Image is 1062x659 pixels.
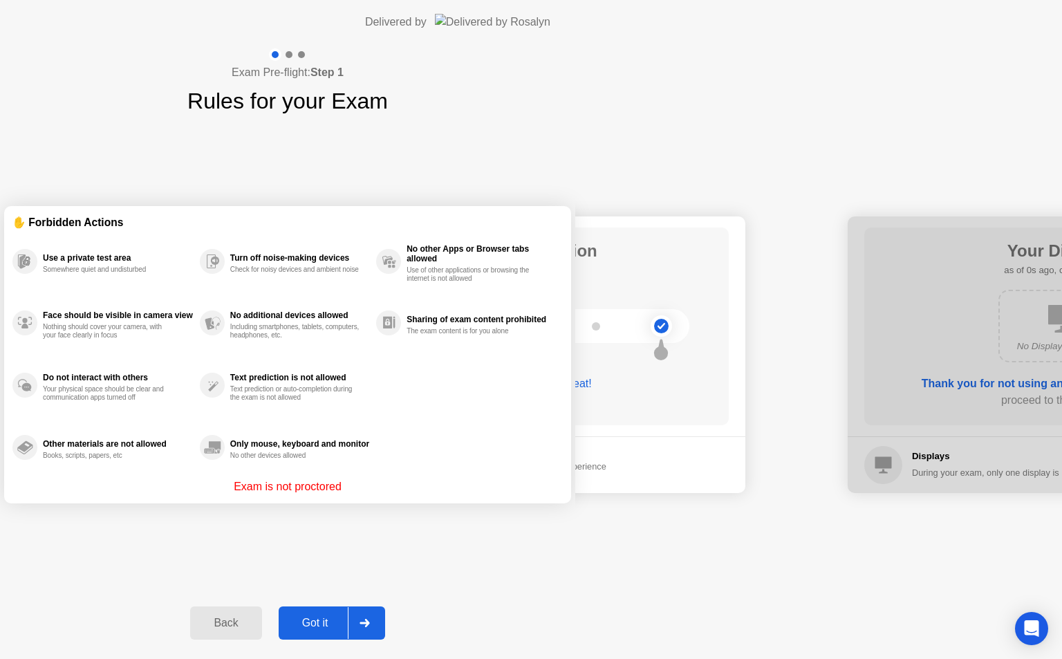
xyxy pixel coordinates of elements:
[187,84,388,118] h1: Rules for your Exam
[43,323,174,340] div: Nothing should cover your camera, with your face clearly in focus
[43,310,193,320] div: Face should be visible in camera view
[194,617,257,629] div: Back
[43,452,174,460] div: Books, scripts, papers, etc
[283,617,348,629] div: Got it
[279,606,385,640] button: Got it
[43,373,193,382] div: Do not interact with others
[12,214,563,230] div: ✋ Forbidden Actions
[43,385,174,402] div: Your physical space should be clear and communication apps turned off
[230,266,361,274] div: Check for noisy devices and ambient noise
[230,373,369,382] div: Text prediction is not allowed
[43,266,174,274] div: Somewhere quiet and undisturbed
[407,266,537,283] div: Use of other applications or browsing the internet is not allowed
[1015,612,1048,645] div: Open Intercom Messenger
[43,439,193,449] div: Other materials are not allowed
[43,253,193,263] div: Use a private test area
[407,244,556,263] div: No other Apps or Browser tabs allowed
[230,439,369,449] div: Only mouse, keyboard and monitor
[407,315,556,324] div: Sharing of exam content prohibited
[310,66,344,78] b: Step 1
[234,479,342,495] p: Exam is not proctored
[230,253,369,263] div: Turn off noise-making devices
[190,606,261,640] button: Back
[365,14,427,30] div: Delivered by
[232,64,344,81] h4: Exam Pre-flight:
[435,14,550,30] img: Delivered by Rosalyn
[230,385,361,402] div: Text prediction or auto-completion during the exam is not allowed
[230,323,361,340] div: Including smartphones, tablets, computers, headphones, etc.
[230,452,361,460] div: No other devices allowed
[230,310,369,320] div: No additional devices allowed
[407,327,537,335] div: The exam content is for you alone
